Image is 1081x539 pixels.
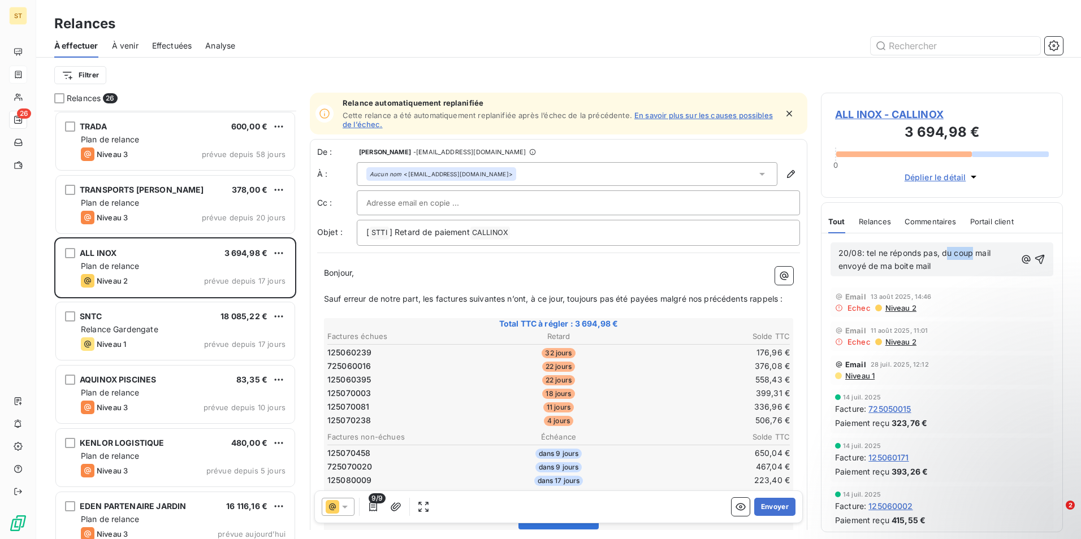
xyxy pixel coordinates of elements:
td: 125070458 [327,447,481,459]
span: AQUINOX PISCINES [80,375,156,384]
td: 725070020 [327,460,481,473]
span: Paiement reçu [835,514,889,526]
th: Échéance [482,431,635,443]
span: Plan de relance [81,388,139,397]
span: dans 17 jours [534,476,583,486]
span: 11 jours [543,402,574,412]
span: ] Retard de paiement [390,227,470,237]
span: 26 [103,93,117,103]
td: 650,04 € [637,447,790,459]
span: prévue depuis 10 jours [204,403,286,412]
span: 125060239 [327,347,371,358]
span: Relance Gardengate [81,324,158,334]
span: 83,35 € [236,375,267,384]
span: 28 juil. 2025, 12:12 [871,361,929,368]
button: Filtrer [54,66,106,84]
span: 125070238 [327,415,371,426]
span: Effectuées [152,40,192,51]
td: 558,43 € [637,373,790,386]
span: 18 085,22 € [220,311,267,321]
span: De : [317,146,357,158]
span: Facture : [835,500,866,512]
span: Plan de relance [81,198,139,207]
span: 18 jours [542,389,574,399]
span: Relances [67,93,101,104]
span: [ [366,227,369,237]
span: 9/9 [369,493,386,503]
span: 14 juil. 2025 [843,394,881,401]
span: 14 juil. 2025 [843,491,881,498]
span: prévue aujourd’hui [218,529,286,538]
th: Solde TTC [637,331,790,342]
span: prévue depuis 5 jours [206,466,286,475]
span: Relances [859,217,891,226]
span: Niveau 3 [97,529,128,538]
span: Analyse [205,40,235,51]
td: 506,76 € [637,414,790,427]
span: Plan de relance [81,261,139,271]
span: [PERSON_NAME] [359,149,411,155]
td: 399,31 € [637,387,790,399]
span: 11 août 2025, 11:01 [871,327,928,334]
span: Cette relance a été automatiquement replanifiée après l’échec de la précédente. [343,111,632,120]
span: 125070003 [327,388,371,399]
div: ST [9,7,27,25]
th: Retard [482,331,635,342]
input: Adresse email en copie ... [366,194,488,211]
span: prévue depuis 20 jours [202,213,286,222]
span: Echec [847,337,871,346]
span: 600,00 € [231,121,267,131]
span: SNTC [80,311,102,321]
span: Plan de relance [81,134,139,144]
span: Niveau 2 [884,303,916,312]
span: Plan de relance [81,451,139,460]
label: À : [317,168,357,180]
span: 480,00 € [231,438,267,447]
span: 26 [17,108,31,119]
th: Solde TTC [637,431,790,443]
span: 3 694,98 € [224,248,268,258]
span: 14 juil. 2025 [843,442,881,449]
span: Niveau 3 [97,213,128,222]
span: - [EMAIL_ADDRESS][DOMAIN_NAME] [413,149,526,155]
span: Tout [828,217,845,226]
span: 16 116,16 € [226,501,267,511]
label: Cc : [317,197,357,208]
span: Niveau 2 [97,276,128,285]
span: Email [845,360,866,369]
span: 378,00 € [232,185,267,194]
span: CALLINOX [470,227,510,240]
td: 176,96 € [637,346,790,359]
span: Paiement reçu [835,417,889,429]
span: Echec [847,303,871,312]
span: 125070081 [327,401,369,412]
span: Niveau 1 [844,371,875,380]
span: ALL INOX [80,248,116,258]
span: Bonjour, [324,268,354,277]
span: Commentaires [905,217,957,226]
span: Email [845,326,866,335]
span: Niveau 2 [884,337,916,346]
td: 467,04 € [637,460,790,473]
span: Relance automatiquement replanifiée [343,98,777,107]
span: 4 jours [544,416,573,426]
span: 32 jours [542,348,575,358]
span: Paiement reçu [835,466,889,477]
a: 26 [9,111,27,129]
span: Niveau 3 [97,466,128,475]
span: KENLOR LOGISTIQUE [80,438,165,447]
input: Rechercher [871,37,1040,55]
td: 125080009 [327,474,481,486]
td: 336,96 € [637,401,790,413]
span: 323,76 € [892,417,927,429]
span: Email [845,292,866,301]
span: Plan de relance [81,514,139,524]
td: 376,08 € [637,360,790,372]
em: Aucun nom [370,170,401,178]
div: <[EMAIL_ADDRESS][DOMAIN_NAME]> [370,170,513,178]
span: dans 9 jours [535,462,582,472]
span: À venir [112,40,139,51]
span: 415,55 € [892,514,926,526]
span: 13 août 2025, 14:46 [871,293,932,300]
span: Sauf erreur de notre part, les factures suivantes n’ont, à ce jour, toujours pas été payées malgr... [324,294,782,303]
